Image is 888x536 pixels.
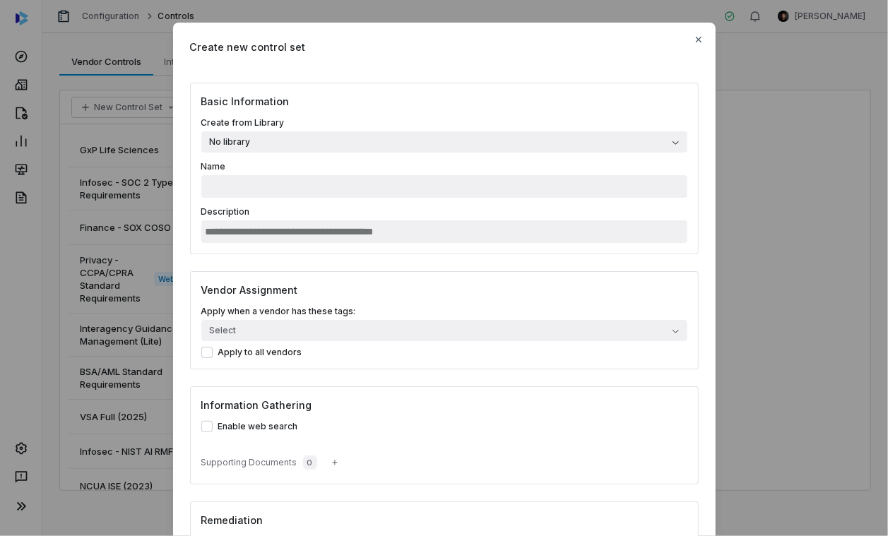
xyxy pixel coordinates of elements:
[201,513,687,528] h3: Remediation
[201,206,687,243] label: Description
[201,347,687,358] label: Apply to all vendors
[201,306,687,317] label: Apply when a vendor has these tags:
[201,220,687,243] input: Description
[201,421,687,432] label: Enable web search
[201,161,687,198] label: Name
[201,94,687,109] h3: Basic Information
[201,421,213,432] button: Enable web search
[201,457,297,468] span: Supporting Documents
[201,282,687,297] h3: Vendor Assignment
[210,136,251,148] span: No library
[190,40,699,54] span: Create new control set
[201,117,687,153] label: Create from Library
[201,320,687,341] button: Select
[303,455,317,470] span: 0
[201,131,687,153] button: Create from Library
[201,175,687,198] input: Name
[201,398,687,412] h3: Information Gathering
[201,347,213,358] button: Apply to all vendors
